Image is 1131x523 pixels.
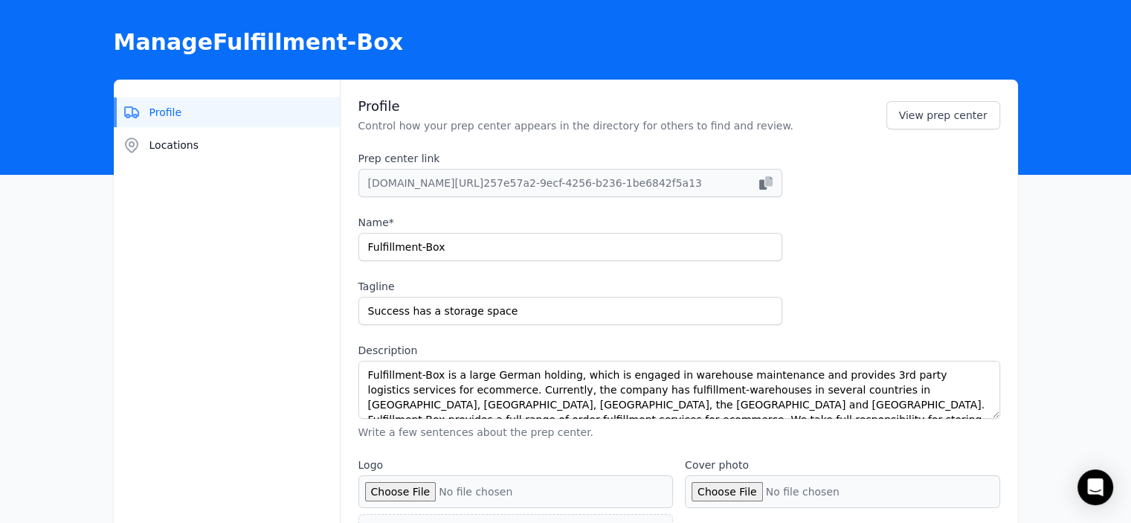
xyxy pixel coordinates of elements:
[358,169,782,197] button: [DOMAIN_NAME][URL]257e57a2-9ecf-4256-b236-1be6842f5a13
[358,458,674,472] label: Logo
[358,279,782,294] label: Tagline
[358,233,782,261] input: ACME Prep
[358,297,782,325] input: We're the best in prep.
[149,105,182,120] span: Profile
[358,425,1000,440] p: Write a few sentences about the prep center.
[358,215,782,230] label: Name*
[368,176,702,190] span: [DOMAIN_NAME][URL] 257e57a2-9ecf-4256-b236-1be6842f5a13
[114,29,1018,56] h1: Manage Fulfillment-Box
[886,101,1000,129] a: View prep center
[149,138,199,153] span: Locations
[358,118,793,133] p: Control how your prep center appears in the directory for others to find and review.
[685,458,1000,472] label: Cover photo
[1077,469,1113,505] div: Open Intercom Messenger
[358,343,1000,358] label: Description
[358,97,793,115] h2: Profile
[358,151,782,166] label: Prep center link
[358,361,1000,419] textarea: Fulfillment-Box is a large German holding, which is engaged in warehouse maintenance and provides...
